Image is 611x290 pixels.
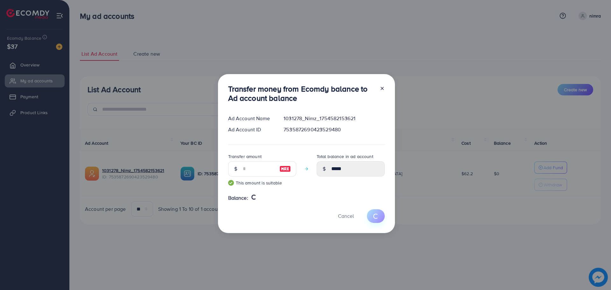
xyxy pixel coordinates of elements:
[228,153,262,160] label: Transfer amount
[279,165,291,173] img: image
[317,153,373,160] label: Total balance in ad account
[228,84,375,103] h3: Transfer money from Ecomdy balance to Ad account balance
[223,126,279,133] div: Ad Account ID
[338,212,354,219] span: Cancel
[228,180,234,186] img: guide
[228,180,296,186] small: This amount is suitable
[330,209,362,223] button: Cancel
[278,126,390,133] div: 7535872690423529480
[223,115,279,122] div: Ad Account Name
[228,194,248,202] span: Balance:
[278,115,390,122] div: 1031278_Nimz_1754582153621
